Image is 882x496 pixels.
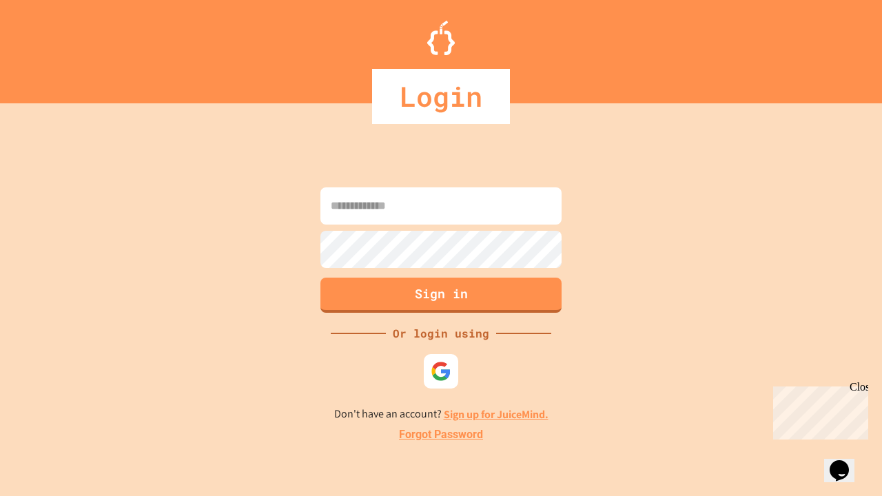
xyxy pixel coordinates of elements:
p: Don't have an account? [334,406,548,423]
iframe: chat widget [824,441,868,482]
img: google-icon.svg [431,361,451,382]
div: Or login using [386,325,496,342]
a: Forgot Password [399,426,483,443]
a: Sign up for JuiceMind. [444,407,548,422]
button: Sign in [320,278,562,313]
div: Chat with us now!Close [6,6,95,87]
div: Login [372,69,510,124]
img: Logo.svg [427,21,455,55]
iframe: chat widget [768,381,868,440]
